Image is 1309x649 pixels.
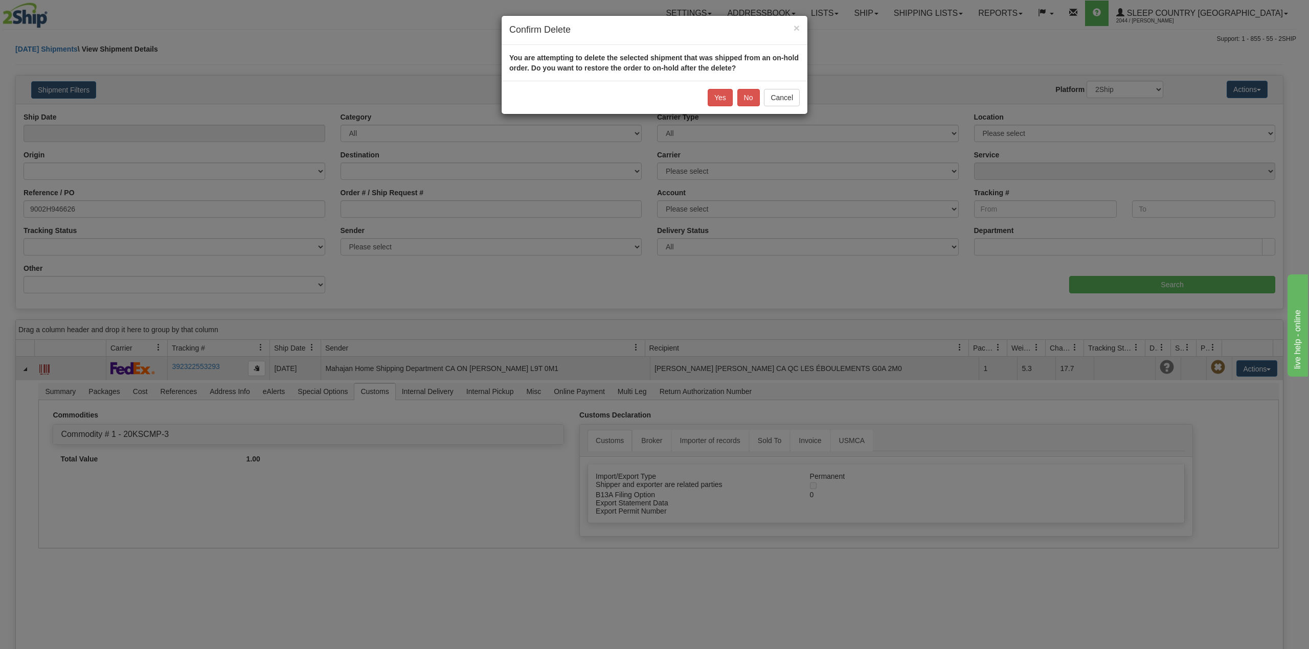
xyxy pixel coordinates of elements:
[8,6,95,18] div: live help - online
[509,24,800,37] h4: Confirm Delete
[737,89,760,106] button: No
[509,54,799,72] strong: You are attempting to delete the selected shipment that was shipped from an on-hold order. Do you...
[1285,272,1308,377] iframe: chat widget
[764,89,800,106] button: Cancel
[708,89,733,106] button: Yes
[794,22,800,33] button: Close
[794,22,800,34] span: ×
